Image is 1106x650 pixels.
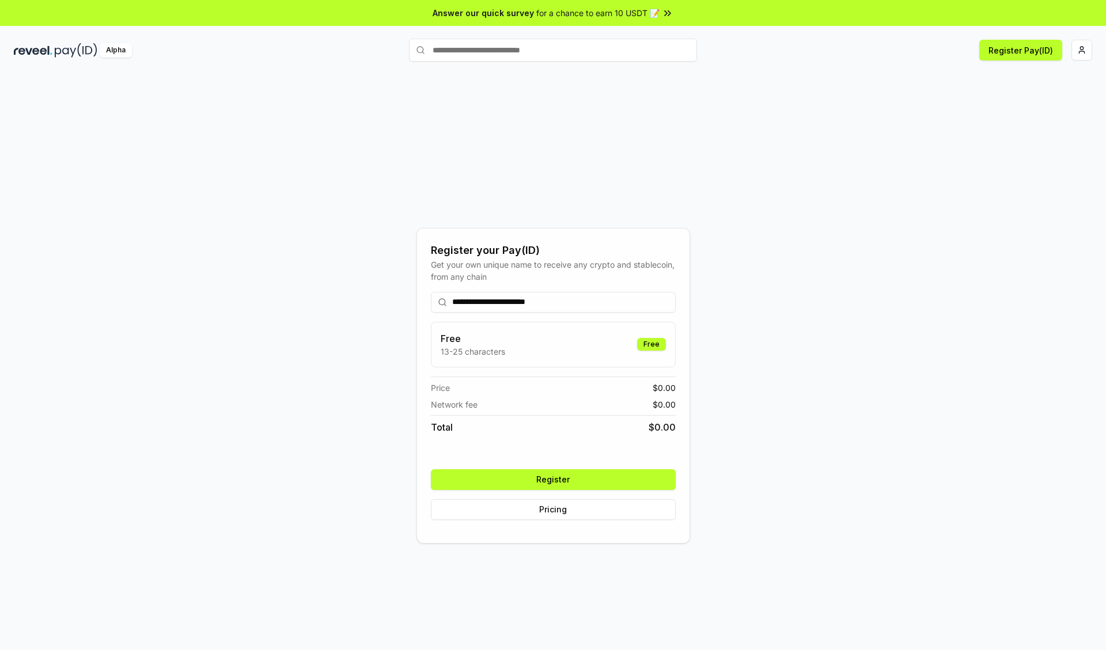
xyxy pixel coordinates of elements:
[14,43,52,58] img: reveel_dark
[441,345,505,358] p: 13-25 characters
[979,40,1062,60] button: Register Pay(ID)
[431,499,676,520] button: Pricing
[653,382,676,394] span: $ 0.00
[431,469,676,490] button: Register
[433,7,534,19] span: Answer our quick survey
[536,7,660,19] span: for a chance to earn 10 USDT 📝
[431,259,676,283] div: Get your own unique name to receive any crypto and stablecoin, from any chain
[441,332,505,345] h3: Free
[55,43,97,58] img: pay_id
[431,382,450,394] span: Price
[431,242,676,259] div: Register your Pay(ID)
[653,398,676,410] span: $ 0.00
[637,338,666,351] div: Free
[431,398,478,410] span: Network fee
[649,420,676,434] span: $ 0.00
[431,420,453,434] span: Total
[100,43,132,58] div: Alpha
